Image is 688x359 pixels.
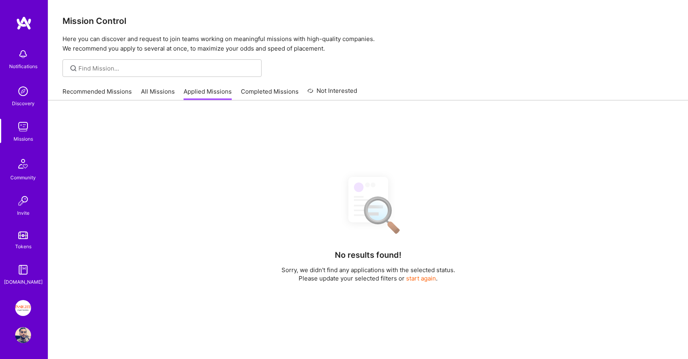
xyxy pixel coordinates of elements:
[15,242,31,251] div: Tokens
[281,274,455,282] p: Please update your selected filters or .
[18,231,28,239] img: tokens
[13,300,33,316] a: Insight Partners: Data & AI - Sourcing
[15,119,31,135] img: teamwork
[13,327,33,343] a: User Avatar
[15,83,31,99] img: discovery
[281,266,455,274] p: Sorry, we didn't find any applications with the selected status.
[14,154,33,173] img: Community
[63,16,674,26] h3: Mission Control
[69,64,78,73] i: icon SearchGrey
[241,87,299,100] a: Completed Missions
[4,278,43,286] div: [DOMAIN_NAME]
[9,62,37,71] div: Notifications
[406,274,436,282] button: start again
[78,64,256,73] input: overall type: UNKNOWN_TYPE server type: NO_SERVER_DATA heuristic type: UNKNOWN_TYPE label: Find M...
[17,209,29,217] div: Invite
[141,87,175,100] a: All Missions
[63,34,674,53] p: Here you can discover and request to join teams working on meaningful missions with high-quality ...
[14,135,33,143] div: Missions
[10,173,36,182] div: Community
[184,87,232,100] a: Applied Missions
[307,86,357,100] a: Not Interested
[335,250,401,260] h4: No results found!
[15,300,31,316] img: Insight Partners: Data & AI - Sourcing
[63,87,132,100] a: Recommended Missions
[15,327,31,343] img: User Avatar
[15,193,31,209] img: Invite
[15,46,31,62] img: bell
[12,99,35,108] div: Discovery
[16,16,32,30] img: logo
[334,170,402,239] img: No Results
[15,262,31,278] img: guide book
